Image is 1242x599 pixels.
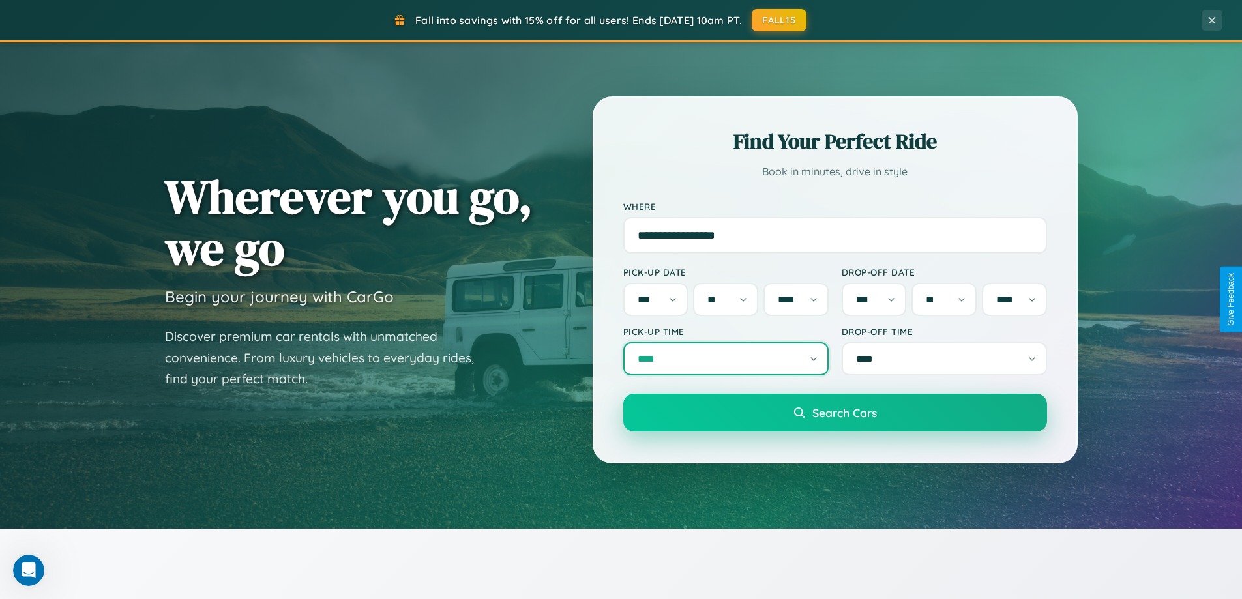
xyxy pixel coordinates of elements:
[623,326,829,337] label: Pick-up Time
[842,326,1047,337] label: Drop-off Time
[165,326,491,390] p: Discover premium car rentals with unmatched convenience. From luxury vehicles to everyday rides, ...
[752,9,806,31] button: FALL15
[623,267,829,278] label: Pick-up Date
[1226,273,1235,326] div: Give Feedback
[623,162,1047,181] p: Book in minutes, drive in style
[165,287,394,306] h3: Begin your journey with CarGo
[842,267,1047,278] label: Drop-off Date
[623,201,1047,212] label: Where
[415,14,742,27] span: Fall into savings with 15% off for all users! Ends [DATE] 10am PT.
[623,394,1047,431] button: Search Cars
[13,555,44,586] iframe: Intercom live chat
[623,127,1047,156] h2: Find Your Perfect Ride
[812,405,877,420] span: Search Cars
[165,171,533,274] h1: Wherever you go, we go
